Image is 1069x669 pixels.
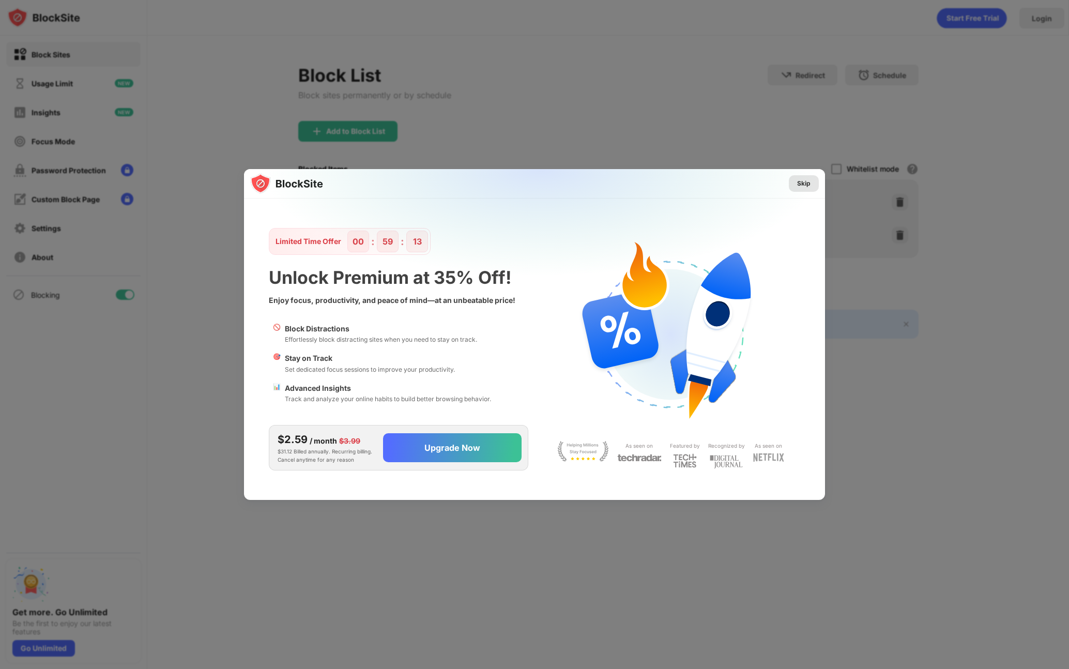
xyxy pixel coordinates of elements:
img: light-digital-journal.svg [710,453,743,470]
img: gradient.svg [250,169,831,374]
div: As seen on [755,441,782,451]
div: $3.99 [339,435,360,447]
div: Skip [797,178,811,189]
div: / month [310,435,337,447]
img: light-stay-focus.svg [557,441,609,462]
img: light-netflix.svg [753,453,784,462]
img: light-techtimes.svg [673,453,697,468]
div: As seen on [625,441,653,451]
div: Recognized by [708,441,745,451]
div: Advanced Insights [285,383,491,394]
div: Upgrade Now [424,443,480,453]
div: $2.59 [278,432,308,447]
div: Featured by [670,441,700,451]
div: 📊 [273,383,281,404]
img: light-techradar.svg [617,453,662,462]
div: $31.12 Billed annually. Recurring billing. Cancel anytime for any reason [278,432,375,464]
div: Track and analyze your online habits to build better browsing behavior. [285,394,491,404]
